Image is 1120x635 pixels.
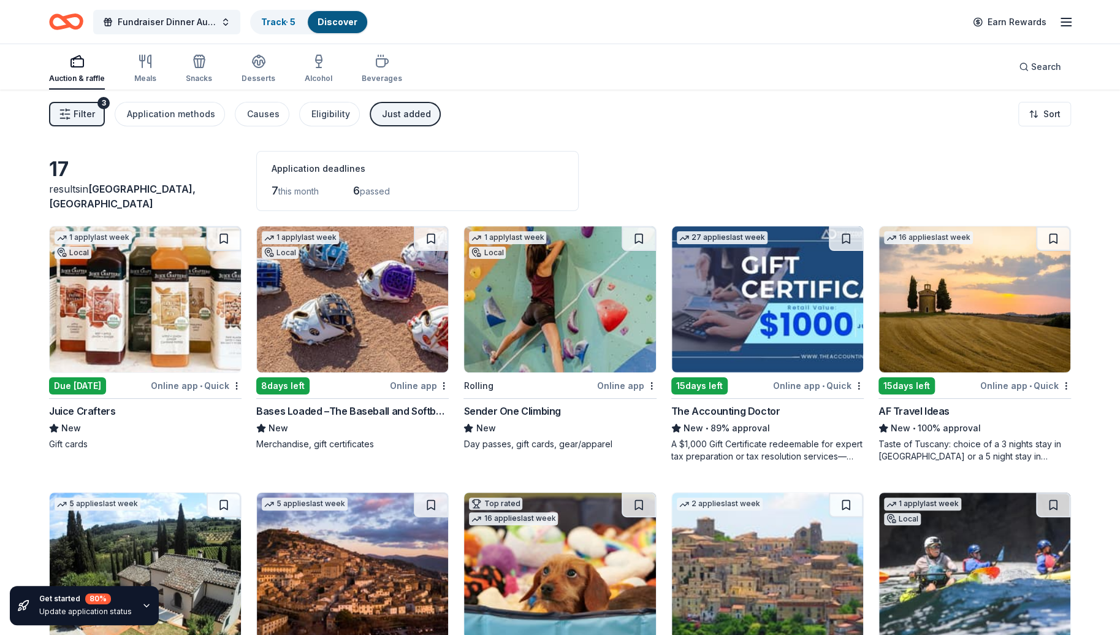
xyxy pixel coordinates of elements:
[879,226,1070,372] img: Image for AF Travel Ideas
[50,226,241,372] img: Image for Juice Crafters
[39,607,132,617] div: Update application status
[1029,381,1032,391] span: •
[235,102,289,126] button: Causes
[884,513,921,525] div: Local
[773,378,864,393] div: Online app Quick
[318,17,357,27] a: Discover
[469,512,558,525] div: 16 applies last week
[134,74,156,83] div: Meals
[360,186,390,196] span: passed
[671,421,864,436] div: 89% approval
[389,378,449,393] div: Online app
[684,421,703,436] span: New
[256,226,449,450] a: Image for Bases Loaded –The Baseball and Softball Superstore1 applylast weekLocal8days leftOnline...
[671,226,864,463] a: Image for The Accounting Doctor27 applieslast week15days leftOnline app•QuickThe Accounting Docto...
[261,17,295,27] a: Track· 5
[305,49,332,90] button: Alcohol
[49,7,83,36] a: Home
[469,247,506,259] div: Local
[278,186,319,196] span: this month
[1018,102,1071,126] button: Sort
[49,226,242,450] a: Image for Juice Crafters1 applylast weekLocalDue [DATE]Online app•QuickJuice CraftersNewGift cards
[878,421,1071,436] div: 100% approval
[151,378,242,393] div: Online app Quick
[127,107,215,121] div: Application methods
[382,107,431,121] div: Just added
[463,404,560,418] div: Sender One Climbing
[256,377,310,394] div: 8 days left
[186,49,212,90] button: Snacks
[305,74,332,83] div: Alcohol
[250,10,368,34] button: Track· 5Discover
[966,11,1054,33] a: Earn Rewards
[822,381,825,391] span: •
[134,49,156,90] button: Meals
[49,377,106,394] div: Due [DATE]
[469,231,546,244] div: 1 apply last week
[39,593,132,604] div: Get started
[912,423,915,433] span: •
[49,49,105,90] button: Auction & raffle
[49,182,242,211] div: results
[115,102,225,126] button: Application methods
[269,421,288,436] span: New
[362,74,402,83] div: Beverages
[705,423,708,433] span: •
[597,378,657,393] div: Online app
[49,102,105,126] button: Filter3
[93,10,240,34] button: Fundraiser Dinner Auction & Raffle
[469,498,522,510] div: Top rated
[74,107,95,121] span: Filter
[247,107,280,121] div: Causes
[272,161,563,176] div: Application deadlines
[476,421,495,436] span: New
[55,247,91,259] div: Local
[1009,55,1071,79] button: Search
[1043,107,1061,121] span: Sort
[257,226,448,372] img: Image for Bases Loaded –The Baseball and Softball Superstore
[884,498,961,510] div: 1 apply last week
[118,15,216,29] span: Fundraiser Dinner Auction & Raffle
[262,498,348,510] div: 5 applies last week
[370,102,441,126] button: Just added
[1031,60,1061,74] span: Search
[49,183,196,210] span: [GEOGRAPHIC_DATA], [GEOGRAPHIC_DATA]
[464,226,655,372] img: Image for Sender One Climbing
[311,107,350,121] div: Eligibility
[884,231,973,244] div: 16 applies last week
[980,378,1071,393] div: Online app Quick
[49,74,105,83] div: Auction & raffle
[186,74,212,83] div: Snacks
[256,438,449,450] div: Merchandise, gift certificates
[878,438,1071,463] div: Taste of Tuscany: choice of a 3 nights stay in [GEOGRAPHIC_DATA] or a 5 night stay in [GEOGRAPHIC...
[49,404,115,418] div: Juice Crafters
[200,381,202,391] span: •
[362,49,402,90] button: Beverages
[49,157,242,182] div: 17
[49,438,242,450] div: Gift cards
[55,498,140,510] div: 5 applies last week
[463,438,656,450] div: Day passes, gift cards, gear/apparel
[463,379,493,393] div: Rolling
[49,183,196,210] span: in
[677,231,768,244] div: 27 applies last week
[242,74,275,83] div: Desserts
[272,184,278,197] span: 7
[97,97,110,109] div: 3
[878,404,950,418] div: AF Travel Ideas
[85,593,111,604] div: 80 %
[671,438,864,463] div: A $1,000 Gift Certificate redeemable for expert tax preparation or tax resolution services—recipi...
[672,226,863,372] img: Image for The Accounting Doctor
[891,421,910,436] span: New
[262,247,299,259] div: Local
[671,377,728,394] div: 15 days left
[878,377,935,394] div: 15 days left
[671,404,780,418] div: The Accounting Doctor
[262,231,339,244] div: 1 apply last week
[256,404,449,418] div: Bases Loaded –The Baseball and Softball Superstore
[677,498,763,510] div: 2 applies last week
[242,49,275,90] button: Desserts
[55,231,132,244] div: 1 apply last week
[353,184,360,197] span: 6
[878,226,1071,463] a: Image for AF Travel Ideas16 applieslast week15days leftOnline app•QuickAF Travel IdeasNew•100% ap...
